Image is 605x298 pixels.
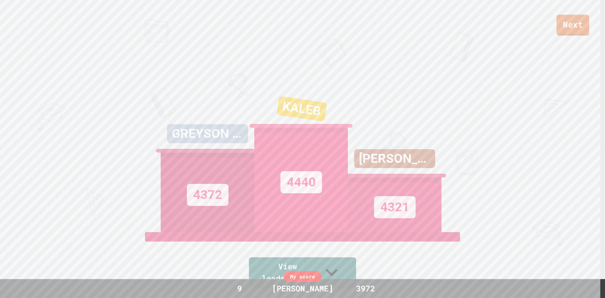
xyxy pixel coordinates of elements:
div: GREYSON JANDAAA [167,124,248,143]
div: [PERSON_NAME] [354,149,435,168]
div: 4440 [280,171,322,193]
div: 3972 [342,283,389,295]
div: My score [284,271,321,282]
div: KALEB [277,96,327,122]
a: Next [556,15,589,36]
div: [PERSON_NAME] [266,283,340,295]
div: 4321 [374,196,416,218]
a: View leaderboard [249,257,356,289]
div: 4372 [187,184,228,206]
div: 9 [216,283,263,295]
